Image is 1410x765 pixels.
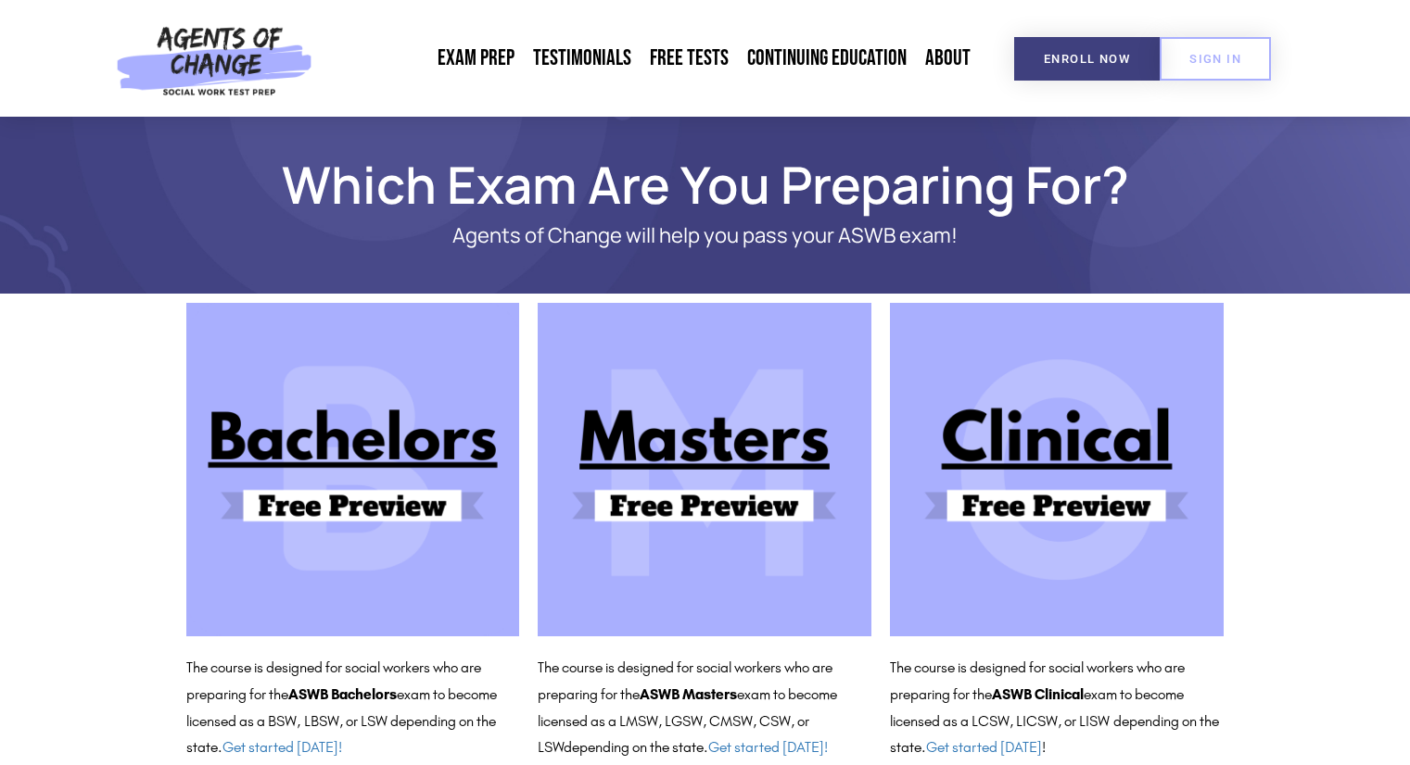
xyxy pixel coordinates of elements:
[1160,37,1271,81] a: SIGN IN
[538,655,871,761] p: The course is designed for social workers who are preparing for the exam to become licensed as a ...
[926,738,1042,756] a: Get started [DATE]
[186,655,520,761] p: The course is designed for social workers who are preparing for the exam to become licensed as a ...
[322,37,980,80] nav: Menu
[992,685,1084,703] b: ASWB Clinical
[738,37,916,80] a: Continuing Education
[222,738,342,756] a: Get started [DATE]!
[708,738,828,756] a: Get started [DATE]!
[641,37,738,80] a: Free Tests
[177,163,1234,206] h1: Which Exam Are You Preparing For?
[564,738,828,756] span: depending on the state.
[524,37,641,80] a: Testimonials
[921,738,1046,756] span: . !
[1189,53,1241,65] span: SIGN IN
[251,224,1160,247] p: Agents of Change will help you pass your ASWB exam!
[890,655,1224,761] p: The course is designed for social workers who are preparing for the exam to become licensed as a ...
[288,685,397,703] b: ASWB Bachelors
[640,685,737,703] b: ASWB Masters
[1044,53,1130,65] span: Enroll Now
[916,37,980,80] a: About
[428,37,524,80] a: Exam Prep
[1014,37,1160,81] a: Enroll Now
